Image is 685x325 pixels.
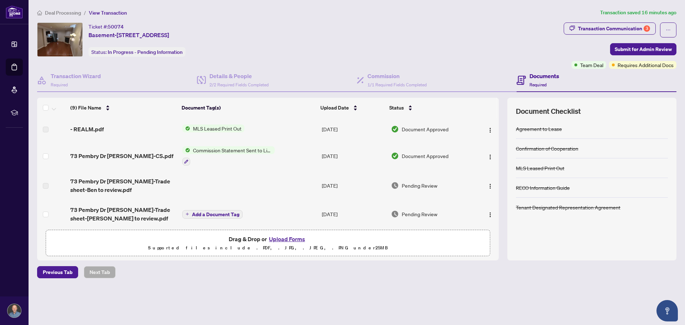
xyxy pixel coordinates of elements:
[229,234,307,244] span: Drag & Drop or
[209,72,269,80] h4: Details & People
[108,49,183,55] span: In Progress - Pending Information
[402,210,437,218] span: Pending Review
[37,10,42,15] span: home
[43,266,72,278] span: Previous Tab
[319,118,388,141] td: [DATE]
[182,146,275,166] button: Status IconCommission Statement Sent to Listing Brokerage
[644,25,650,32] div: 3
[45,10,81,16] span: Deal Processing
[209,82,269,87] span: 2/2 Required Fields Completed
[578,23,650,34] div: Transaction Communication
[516,164,564,172] div: MLS Leased Print Out
[46,230,490,257] span: Drag & Drop orUpload FormsSupported files include .PDF, .JPG, .JPEG, .PNG under25MB
[182,209,243,219] button: Add a Document Tag
[186,212,189,216] span: plus
[70,205,176,223] span: 73 Pembry Dr [PERSON_NAME]-Trade sheet-[PERSON_NAME] to review.pdf
[319,141,388,171] td: [DATE]
[108,24,124,30] span: 50074
[70,177,176,194] span: 73 Pembry Dr [PERSON_NAME]-Trade sheet-Ben to review.pdf
[37,23,82,56] img: IMG-E12240412_1.jpg
[51,82,68,87] span: Required
[50,244,486,252] p: Supported files include .PDF, .JPG, .JPEG, .PNG under 25 MB
[600,9,676,17] article: Transaction saved 16 minutes ago
[88,22,124,31] div: Ticket #:
[516,125,562,133] div: Agreement to Lease
[70,125,104,133] span: - REALM.pdf
[391,152,399,160] img: Document Status
[89,10,127,16] span: View Transaction
[182,210,243,219] button: Add a Document Tag
[70,104,101,112] span: (9) File Name
[367,72,427,80] h4: Commission
[402,152,448,160] span: Document Approved
[84,9,86,17] li: /
[580,61,603,69] span: Team Deal
[51,72,101,80] h4: Transaction Wizard
[367,82,427,87] span: 1/1 Required Fields Completed
[319,200,388,228] td: [DATE]
[267,234,307,244] button: Upload Forms
[487,154,493,160] img: Logo
[389,104,404,112] span: Status
[516,203,620,211] div: Tenant Designated Representation Agreement
[67,98,179,118] th: (9) File Name
[484,150,496,162] button: Logo
[529,82,547,87] span: Required
[37,266,78,278] button: Previous Tab
[615,44,672,55] span: Submit for Admin Review
[182,146,190,154] img: Status Icon
[70,152,173,160] span: 73 Pembry Dr [PERSON_NAME]-CS.pdf
[192,212,239,217] span: Add a Document Tag
[7,304,21,318] img: Profile Icon
[402,125,448,133] span: Document Approved
[656,300,678,321] button: Open asap
[564,22,656,35] button: Transaction Communication3
[666,27,671,32] span: ellipsis
[84,266,116,278] button: Next Tab
[320,104,349,112] span: Upload Date
[618,61,674,69] span: Requires Additional Docs
[484,208,496,220] button: Logo
[88,47,186,57] div: Status:
[182,125,190,132] img: Status Icon
[484,123,496,135] button: Logo
[6,5,23,19] img: logo
[487,183,493,189] img: Logo
[386,98,472,118] th: Status
[487,212,493,218] img: Logo
[391,125,399,133] img: Document Status
[391,210,399,218] img: Document Status
[391,182,399,189] img: Document Status
[516,106,581,116] span: Document Checklist
[179,98,318,118] th: Document Tag(s)
[484,180,496,191] button: Logo
[516,184,570,192] div: RECO Information Guide
[319,171,388,200] td: [DATE]
[190,125,244,132] span: MLS Leased Print Out
[88,31,169,39] span: Basement-[STREET_ADDRESS]
[318,98,386,118] th: Upload Date
[529,72,559,80] h4: Documents
[402,182,437,189] span: Pending Review
[182,125,244,132] button: Status IconMLS Leased Print Out
[610,43,676,55] button: Submit for Admin Review
[516,144,578,152] div: Confirmation of Cooperation
[487,127,493,133] img: Logo
[190,146,275,154] span: Commission Statement Sent to Listing Brokerage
